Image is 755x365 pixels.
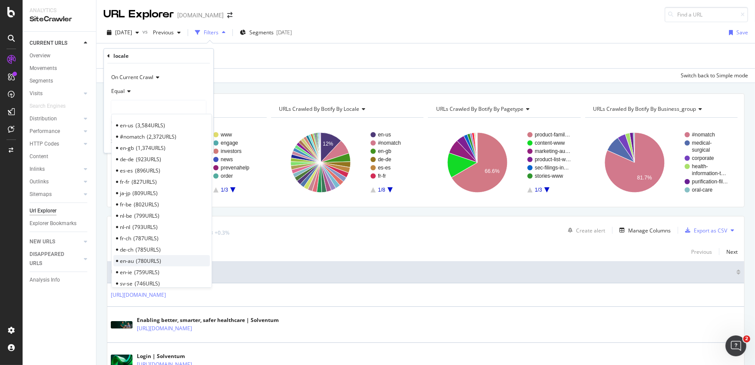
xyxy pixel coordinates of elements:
text: order [221,173,233,179]
div: URL Explorer [103,7,174,22]
text: en-us [378,132,391,138]
div: Segments [30,76,53,86]
button: Manage Columns [616,225,671,236]
a: Content [30,152,90,161]
text: purification-fil… [692,179,728,185]
span: ja-jp [120,189,130,196]
span: 2025 Sep. 22nd [115,29,132,36]
span: 802 URLS [134,200,159,208]
div: [DATE] [276,29,292,36]
span: nl-be [120,212,132,219]
input: Find a URL [665,7,748,22]
div: Overview [30,51,50,60]
div: Analytics [30,7,89,14]
span: fr-ch [120,234,131,242]
span: en-us [120,121,133,129]
span: 3,584 URLS [136,121,165,129]
a: [URL][DOMAIN_NAME] [111,291,166,299]
div: Movements [30,64,57,73]
div: Next [726,248,738,255]
text: stories-www [535,173,563,179]
span: 785 URLS [136,246,161,253]
span: vs [142,28,149,35]
a: Sitemaps [30,190,81,199]
text: 66.6% [485,168,500,174]
text: engage [221,140,238,146]
a: Overview [30,51,90,60]
text: product-list-w… [535,156,571,163]
a: Segments [30,76,90,86]
button: Cancel [107,137,135,146]
span: 827 URLS [132,178,157,185]
button: Export as CSV [682,223,727,237]
a: DISAPPEARED URLS [30,250,81,268]
text: de-de [378,156,391,163]
div: Switch back to Simple mode [681,72,748,79]
div: Visits [30,89,43,98]
a: Movements [30,64,90,73]
div: Export as CSV [694,227,727,234]
span: 809 URLS [132,189,158,196]
span: nl-nl [120,223,130,230]
div: arrow-right-arrow-left [227,12,232,18]
span: 923 URLS [136,155,161,163]
text: corporate [692,155,714,161]
span: es-es [120,166,133,174]
div: Distribution [30,114,57,123]
div: Outlinks [30,177,49,186]
div: Manage Columns [628,227,671,234]
span: 2 [743,335,750,342]
div: Url Explorer [30,206,56,216]
text: content-www [535,140,565,146]
a: Explorer Bookmarks [30,219,90,228]
a: Visits [30,89,81,98]
text: 12% [323,141,333,147]
text: www [220,132,232,138]
div: SiteCrawler [30,14,89,24]
span: 799 URLS [134,212,159,219]
div: Filters [204,29,219,36]
span: fr-fr [120,178,129,185]
div: Create alert [576,227,605,234]
a: Search Engines [30,102,74,111]
div: [DOMAIN_NAME] [177,11,224,20]
text: surgical [692,147,710,153]
button: Save [725,26,748,40]
span: en-ie [120,268,132,275]
div: Enabling better, smarter, safer healthcare | Solventum [137,316,279,324]
span: en-gb [120,144,134,151]
div: Content [30,152,48,161]
text: product-famil… [535,132,570,138]
button: Next [726,246,738,257]
text: medical- [692,140,712,146]
text: #nomatch [692,132,715,138]
div: NEW URLS [30,237,55,246]
text: news [221,156,233,163]
text: health- [692,163,708,169]
svg: A chart. [428,125,579,200]
text: investors [221,148,242,154]
div: Analysis Info [30,275,60,285]
div: locale [113,52,129,60]
a: Outlinks [30,177,81,186]
span: en-au [120,257,134,264]
text: 81.7% [637,175,652,181]
text: en-gb [378,148,391,154]
a: Performance [30,127,81,136]
div: HTTP Codes [30,139,59,149]
a: [URL][DOMAIN_NAME] [137,324,192,333]
text: 1/3 [535,187,542,193]
a: HTTP Codes [30,139,81,149]
text: prevenahelp [221,165,249,171]
a: Url Explorer [30,206,90,216]
a: CURRENT URLS [30,39,81,48]
text: oral-care [692,187,713,193]
span: URLs Crawled By Botify By pagetype [436,105,523,113]
div: Login | Solventum [137,352,230,360]
span: fr-be [120,200,132,208]
svg: A chart. [585,125,736,200]
button: Switch back to Simple mode [677,69,748,83]
a: Distribution [30,114,81,123]
span: de-de [120,155,134,163]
